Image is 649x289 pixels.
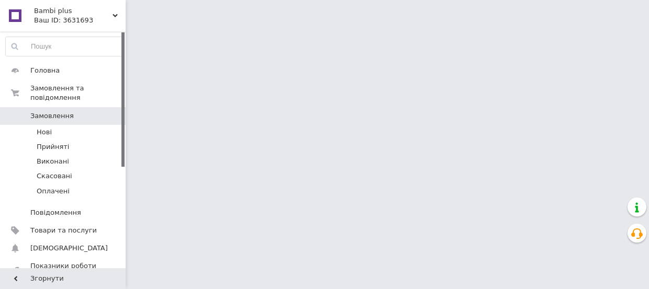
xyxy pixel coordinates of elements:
[37,128,52,137] span: Нові
[30,226,97,235] span: Товари та послуги
[34,6,113,16] span: Bambi plus
[30,261,97,280] span: Показники роботи компанії
[37,171,72,181] span: Скасовані
[30,244,108,253] span: [DEMOGRAPHIC_DATA]
[30,66,60,75] span: Головна
[30,84,126,102] span: Замовлення та повідомлення
[30,208,81,217] span: Повідомлення
[34,16,126,25] div: Ваш ID: 3631693
[37,157,69,166] span: Виконані
[37,142,69,152] span: Прийняті
[30,111,74,121] span: Замовлення
[6,37,122,56] input: Пошук
[37,187,70,196] span: Оплачені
